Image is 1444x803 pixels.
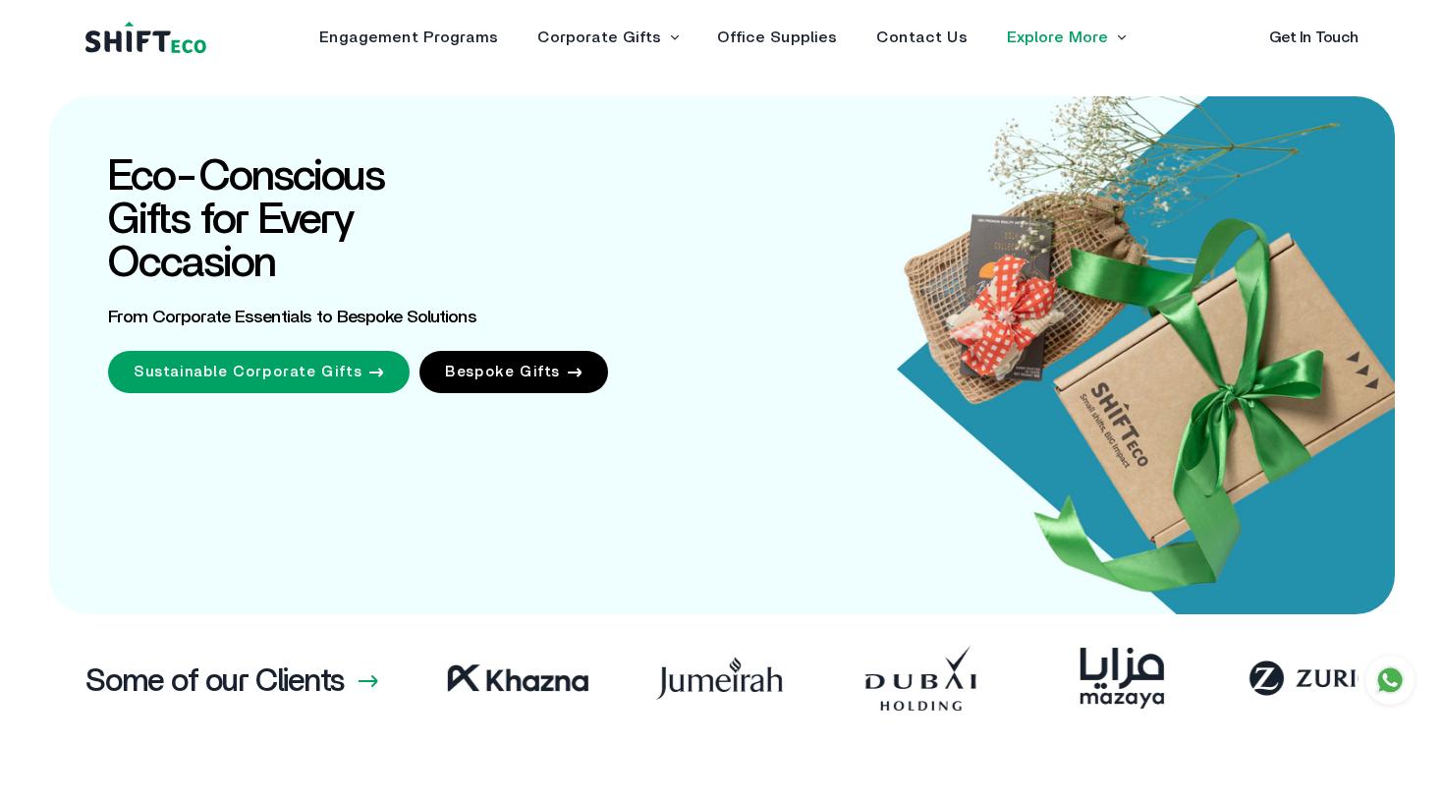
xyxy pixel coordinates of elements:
a: Engagement Programs [319,29,498,45]
a: Explore More [1007,29,1108,45]
a: Get In Touch [1269,29,1359,45]
img: mazaya.webp [848,644,1049,713]
h3: Some of our Clients [85,665,344,697]
img: Frame_37.webp [1049,644,1250,713]
img: Frame_38.webp [445,644,646,713]
span: Eco-Conscious Gifts for Every Occasion [108,155,384,285]
a: Bespoke Gifts [419,351,608,393]
a: Corporate Gifts [537,29,661,45]
span: From Corporate Essentials to Bespoke Solutions [108,309,476,326]
a: Contact Us [876,29,968,45]
a: Sustainable Corporate Gifts [108,351,410,393]
a: Office Supplies [717,29,837,45]
img: Frame_41.webp [646,644,848,713]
